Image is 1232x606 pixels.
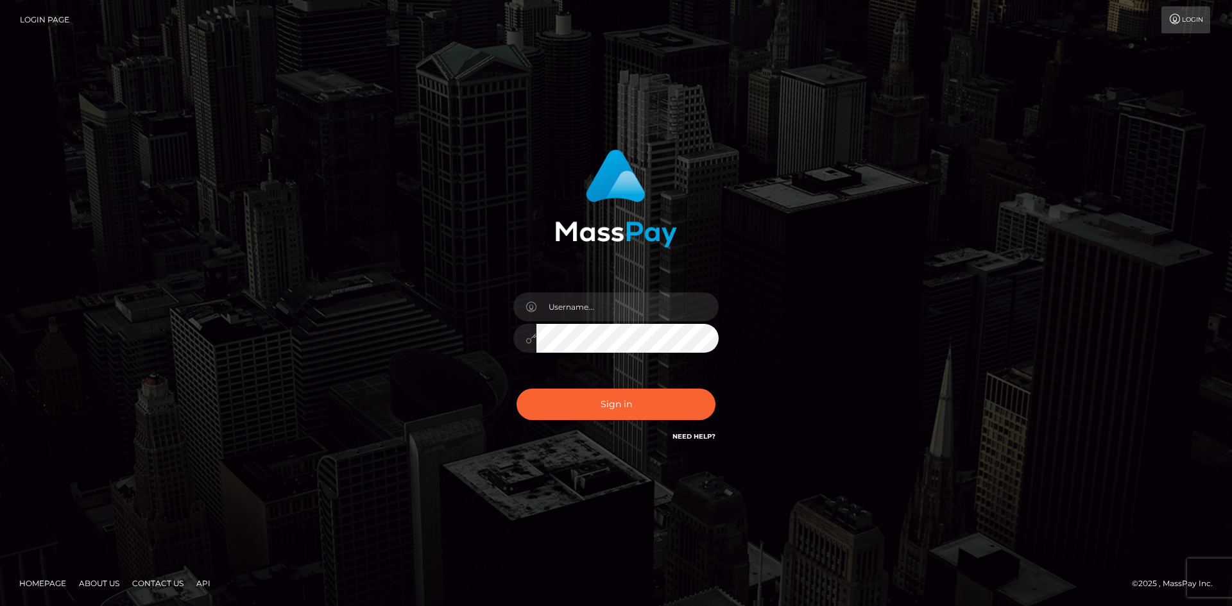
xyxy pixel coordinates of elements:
a: Contact Us [127,573,189,593]
button: Sign in [517,389,715,420]
a: Homepage [14,573,71,593]
div: © 2025 , MassPay Inc. [1132,577,1222,591]
a: About Us [74,573,124,593]
a: Login Page [20,6,69,33]
a: API [191,573,216,593]
input: Username... [536,292,719,321]
a: Need Help? [672,432,715,441]
img: MassPay Login [555,149,677,248]
a: Login [1161,6,1210,33]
